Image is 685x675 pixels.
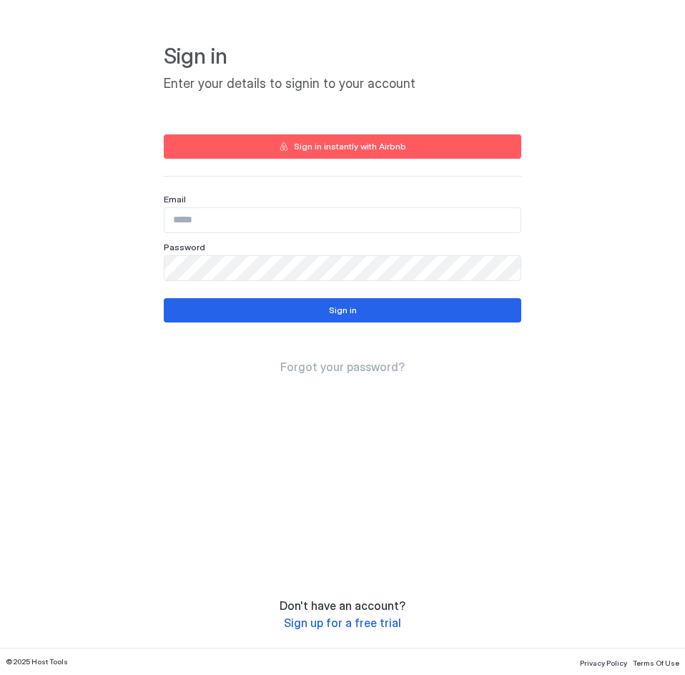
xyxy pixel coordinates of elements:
[164,76,521,92] span: Enter your details to signin to your account
[6,657,68,666] span: © 2025 Host Tools
[580,659,627,667] span: Privacy Policy
[280,360,405,375] a: Forgot your password?
[164,256,521,280] input: Input Field
[164,43,521,70] span: Sign in
[284,616,401,631] a: Sign up for a free trial
[164,298,521,322] button: Sign in
[294,140,406,153] div: Sign in instantly with Airbnb
[633,659,679,667] span: Terms Of Use
[164,242,205,252] span: Password
[580,654,627,669] a: Privacy Policy
[164,194,186,205] span: Email
[164,134,521,159] button: Sign in instantly with Airbnb
[284,616,401,630] span: Sign up for a free trial
[633,654,679,669] a: Terms Of Use
[280,598,405,613] span: Don't have an account?
[164,208,521,232] input: Input Field
[329,304,357,317] div: Sign in
[280,360,405,374] span: Forgot your password?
